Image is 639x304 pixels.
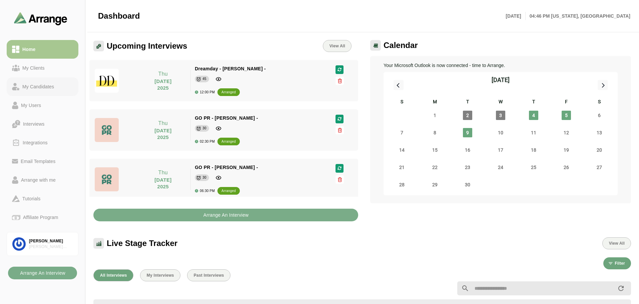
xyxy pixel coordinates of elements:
div: 45 [202,76,206,82]
div: Arrange with me [18,176,58,184]
span: Wednesday, September 17, 2025 [496,145,505,155]
div: S [583,98,616,107]
span: Tuesday, September 23, 2025 [463,163,472,172]
div: Home [20,45,38,53]
span: Thursday, September 4, 2025 [529,111,538,120]
span: Thursday, September 25, 2025 [529,163,538,172]
div: F [550,98,583,107]
span: Live Stage Tracker [107,238,177,248]
div: 06:30 PM [195,189,215,193]
img: dreamdayla_logo.jpg [95,69,119,93]
span: Monday, September 8, 2025 [430,128,440,137]
b: Arrange An Interview [203,209,249,221]
span: Monday, September 22, 2025 [430,163,440,172]
p: Thu [139,70,186,78]
div: 12:00 PM [195,90,215,94]
a: View All [323,40,352,52]
span: Friday, September 5, 2025 [562,111,571,120]
button: View All [602,237,631,249]
span: Tuesday, September 2, 2025 [463,111,472,120]
a: My Users [7,96,78,115]
p: Your Microsoft Outlook is now connected - time to Arrange. [384,61,618,69]
a: Home [7,40,78,59]
div: Email Templates [18,157,58,165]
button: My Interviews [140,269,180,281]
span: GO PR - [PERSON_NAME] - [195,165,258,170]
span: Monday, September 15, 2025 [430,145,440,155]
span: Upcoming Interviews [107,41,187,51]
span: Sunday, September 7, 2025 [397,128,407,137]
div: T [451,98,484,107]
a: Interviews [7,115,78,133]
span: Saturday, September 6, 2025 [595,111,604,120]
i: appended action [617,284,625,292]
div: 02:30 PM [195,140,215,143]
button: Past Interviews [187,269,230,281]
div: My Candidates [20,83,57,91]
div: My Clients [20,64,47,72]
p: Thu [139,169,186,177]
span: Saturday, September 20, 2025 [595,145,604,155]
span: Monday, September 1, 2025 [430,111,440,120]
a: Integrations [7,133,78,152]
a: Tutorials [7,189,78,208]
button: Arrange An Interview [93,209,358,221]
span: Thursday, September 18, 2025 [529,145,538,155]
p: [DATE] [506,12,525,20]
a: Affiliate Program [7,208,78,227]
p: [DATE] 2025 [139,78,186,91]
div: Tutorials [20,195,43,203]
div: S [386,98,419,107]
span: My Interviews [146,273,174,278]
button: All Interviews [93,269,133,281]
div: [PERSON_NAME] Associates [29,244,73,250]
span: Friday, September 12, 2025 [562,128,571,137]
span: Dreamday - [PERSON_NAME] - [195,66,266,71]
a: Arrange with me [7,171,78,189]
span: Sunday, September 14, 2025 [397,145,407,155]
span: Friday, September 19, 2025 [562,145,571,155]
span: Calendar [384,40,418,50]
div: Interviews [20,120,47,128]
span: Past Interviews [193,273,224,278]
div: 30 [202,174,206,181]
img: GO-PR-LOGO.jpg [95,167,119,191]
span: All Interviews [100,273,127,278]
span: Wednesday, September 24, 2025 [496,163,505,172]
p: [DATE] 2025 [139,127,186,141]
span: Sunday, September 21, 2025 [397,163,407,172]
div: T [517,98,550,107]
div: [PERSON_NAME] [29,238,73,244]
div: arranged [221,89,236,96]
div: M [419,98,452,107]
a: My Candidates [7,77,78,96]
span: View All [609,241,625,246]
span: GO PR - [PERSON_NAME] - [195,115,258,121]
span: View All [329,44,345,48]
a: Email Templates [7,152,78,171]
button: Arrange An Interview [8,267,77,279]
span: Tuesday, September 30, 2025 [463,180,472,189]
span: Wednesday, September 3, 2025 [496,111,505,120]
span: Monday, September 29, 2025 [430,180,440,189]
span: Sunday, September 28, 2025 [397,180,407,189]
span: Friday, September 26, 2025 [562,163,571,172]
p: 04:46 PM [US_STATE], [GEOGRAPHIC_DATA] [526,12,630,20]
span: Dashboard [98,11,140,21]
img: arrangeai-name-small-logo.4d2b8aee.svg [14,12,67,25]
img: GO-PR-LOGO.jpg [95,118,119,142]
span: Filter [614,261,625,266]
span: Thursday, September 11, 2025 [529,128,538,137]
span: Tuesday, September 9, 2025 [463,128,472,137]
div: arranged [221,188,236,194]
span: Saturday, September 13, 2025 [595,128,604,137]
div: Integrations [20,139,50,147]
div: W [484,98,517,107]
div: [DATE] [492,75,510,85]
a: [PERSON_NAME][PERSON_NAME] Associates [7,232,78,256]
div: Affiliate Program [20,213,61,221]
p: [DATE] 2025 [139,177,186,190]
b: Arrange An Interview [20,267,65,279]
span: Tuesday, September 16, 2025 [463,145,472,155]
div: arranged [221,138,236,145]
